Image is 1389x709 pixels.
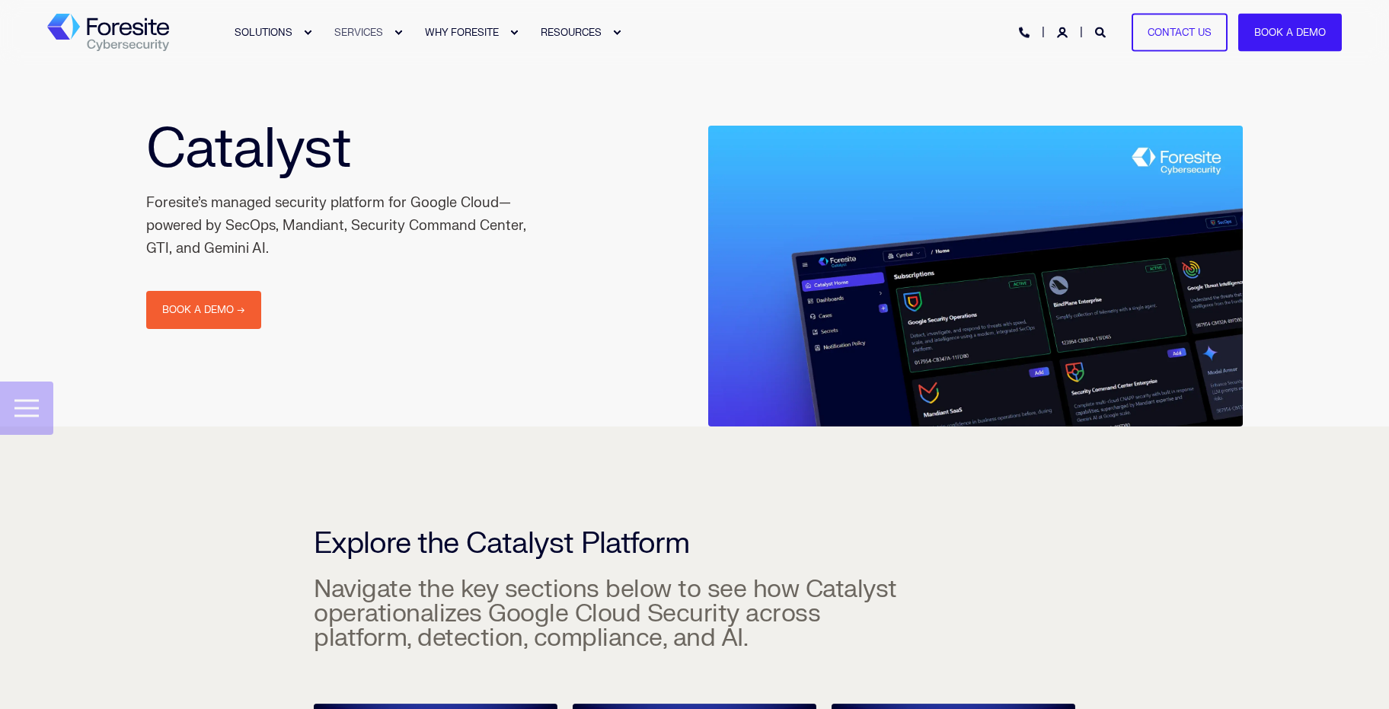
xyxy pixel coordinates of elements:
h2: Explore the Catalyst Platform [314,423,824,558]
a: Login [1057,25,1071,38]
div: Foresite’s managed security platform for Google Cloud—powered by SecOps, Mandiant, Security Comma... [146,192,527,260]
span: SOLUTIONS [235,26,292,38]
span: RESOURCES [541,26,602,38]
img: Foresite logo, a hexagon shape of blues with a directional arrow to the right hand side, and the ... [47,14,169,52]
div: Expand WHY FORESITE [509,28,519,37]
div: Expand RESOURCES [612,28,621,37]
a: Book a Demo [1238,13,1342,52]
a: Open Search [1095,25,1109,38]
span: Catalyst [146,114,351,184]
img: Foresite Catalyst [708,126,1243,426]
a: Back to Home [47,14,169,52]
span: WHY FORESITE [425,26,499,38]
a: Book a Demo → [146,291,261,330]
div: Expand SERVICES [394,28,403,37]
div: Expand SOLUTIONS [303,28,312,37]
a: Contact Us [1132,13,1228,52]
span: Navigate the key sections below to see how Catalyst operationalizes Google Cloud Security across ... [314,573,897,653]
